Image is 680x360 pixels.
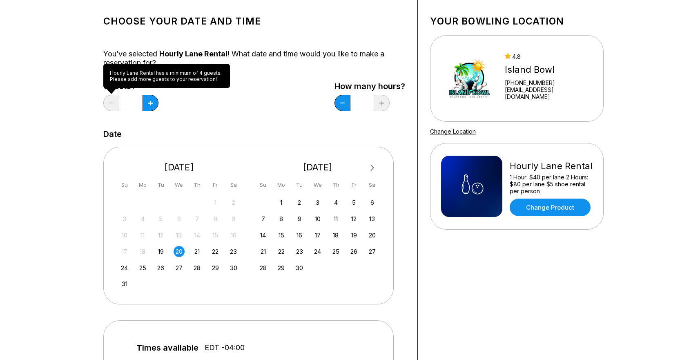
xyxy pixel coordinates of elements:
img: Hourly Lane Rental [441,156,502,217]
div: Choose Thursday, September 4th, 2025 [330,197,341,208]
label: Guests? [103,82,158,91]
h1: Your bowling location [430,16,604,27]
div: Choose Wednesday, August 27th, 2025 [174,262,185,273]
div: Not available Friday, August 15th, 2025 [210,230,221,241]
div: Choose Friday, August 22nd, 2025 [210,246,221,257]
div: Choose Monday, September 29th, 2025 [276,262,287,273]
div: Choose Friday, August 29th, 2025 [210,262,221,273]
div: Choose Thursday, September 25th, 2025 [330,246,341,257]
div: Not available Sunday, August 17th, 2025 [119,246,130,257]
div: Not available Friday, August 1st, 2025 [210,197,221,208]
div: Choose Saturday, September 20th, 2025 [367,230,378,241]
div: Not available Thursday, August 7th, 2025 [192,213,203,224]
a: [EMAIL_ADDRESS][DOMAIN_NAME] [505,86,592,100]
div: Not available Tuesday, August 12th, 2025 [155,230,166,241]
div: Choose Monday, August 25th, 2025 [137,262,148,273]
div: Choose Saturday, August 30th, 2025 [228,262,239,273]
div: Sa [228,179,239,190]
div: Mo [276,179,287,190]
div: Hourly Lane Rental [510,161,593,172]
div: Mo [137,179,148,190]
a: Change Product [510,199,591,216]
div: 1 Hour: $40 per lane 2 Hours: $80 per lane $5 shoe rental per person [510,174,593,195]
a: Change Location [430,128,476,135]
div: Choose Sunday, August 31st, 2025 [119,278,130,289]
div: Island Bowl [505,64,592,75]
div: Choose Wednesday, September 3rd, 2025 [312,197,323,208]
div: Not available Friday, August 8th, 2025 [210,213,221,224]
div: Choose Tuesday, September 2nd, 2025 [294,197,305,208]
div: [DATE] [254,162,381,173]
div: Choose Thursday, August 21st, 2025 [192,246,203,257]
div: Choose Wednesday, September 17th, 2025 [312,230,323,241]
div: Choose Saturday, August 23rd, 2025 [228,246,239,257]
div: Not available Saturday, August 2nd, 2025 [228,197,239,208]
div: Choose Wednesday, September 10th, 2025 [312,213,323,224]
div: Choose Monday, September 15th, 2025 [276,230,287,241]
div: Not available Wednesday, August 6th, 2025 [174,213,185,224]
div: Tu [294,179,305,190]
div: Choose Thursday, September 18th, 2025 [330,230,341,241]
span: EDT -04:00 [205,343,245,352]
div: Choose Monday, September 22nd, 2025 [276,246,287,257]
div: Choose Sunday, September 28th, 2025 [258,262,269,273]
span: Hourly Lane Rental [159,49,227,58]
div: Fr [210,179,221,190]
div: Choose Tuesday, August 26th, 2025 [155,262,166,273]
div: Not available Monday, August 18th, 2025 [137,246,148,257]
div: Th [330,179,341,190]
div: Su [119,179,130,190]
div: Not available Saturday, August 16th, 2025 [228,230,239,241]
div: Choose Tuesday, September 16th, 2025 [294,230,305,241]
div: month 2025-08 [118,196,241,290]
div: [PHONE_NUMBER] [505,79,592,86]
div: [DATE] [116,162,243,173]
div: Not available Saturday, August 9th, 2025 [228,213,239,224]
label: Date [103,130,122,139]
div: We [174,179,185,190]
div: Choose Sunday, August 24th, 2025 [119,262,130,273]
div: Choose Monday, September 8th, 2025 [276,213,287,224]
div: Choose Sunday, September 7th, 2025 [258,213,269,224]
div: Choose Thursday, August 28th, 2025 [192,262,203,273]
div: Choose Wednesday, August 20th, 2025 [174,246,185,257]
div: Choose Tuesday, August 19th, 2025 [155,246,166,257]
div: Th [192,179,203,190]
div: Choose Monday, September 1st, 2025 [276,197,287,208]
div: Su [258,179,269,190]
h1: Choose your Date and time [103,16,405,27]
div: Not available Monday, August 4th, 2025 [137,213,148,224]
div: Choose Friday, September 12th, 2025 [348,213,359,224]
div: Not available Sunday, August 3rd, 2025 [119,213,130,224]
div: Choose Tuesday, September 23rd, 2025 [294,246,305,257]
div: Choose Saturday, September 6th, 2025 [367,197,378,208]
div: Choose Friday, September 5th, 2025 [348,197,359,208]
div: Choose Tuesday, September 9th, 2025 [294,213,305,224]
div: You’ve selected ! What date and time would you like to make a reservation for? [103,49,405,67]
div: Choose Saturday, September 13th, 2025 [367,213,378,224]
div: Choose Sunday, September 14th, 2025 [258,230,269,241]
label: How many hours? [334,82,405,91]
button: Next Month [366,161,379,174]
div: Choose Friday, September 19th, 2025 [348,230,359,241]
div: Not available Thursday, August 14th, 2025 [192,230,203,241]
div: Sa [367,179,378,190]
div: Choose Friday, September 26th, 2025 [348,246,359,257]
div: Fr [348,179,359,190]
div: Choose Tuesday, September 30th, 2025 [294,262,305,273]
span: Times available [136,343,198,352]
div: Choose Saturday, September 27th, 2025 [367,246,378,257]
img: Island Bowl [441,48,498,109]
div: Choose Thursday, September 11th, 2025 [330,213,341,224]
div: Choose Wednesday, September 24th, 2025 [312,246,323,257]
div: Not available Tuesday, August 5th, 2025 [155,213,166,224]
div: month 2025-09 [256,196,379,273]
div: Choose Sunday, September 21st, 2025 [258,246,269,257]
div: Hourly Lane Rental has a minimum of 4 guests. Please add more guests to your reservation! [103,64,230,88]
div: Not available Sunday, August 10th, 2025 [119,230,130,241]
div: Not available Monday, August 11th, 2025 [137,230,148,241]
div: 4.8 [505,53,592,60]
div: Tu [155,179,166,190]
div: We [312,179,323,190]
div: Not available Wednesday, August 13th, 2025 [174,230,185,241]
